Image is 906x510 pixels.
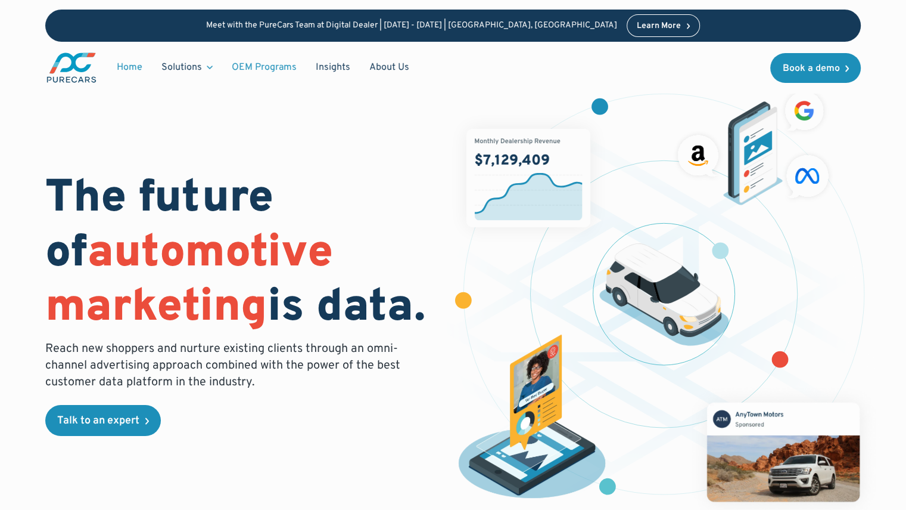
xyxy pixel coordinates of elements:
[466,129,590,227] img: chart showing monthly dealership revenue of $7m
[161,61,202,74] div: Solutions
[206,21,617,31] p: Meet with the PureCars Team at Digital Dealer | [DATE] - [DATE] | [GEOGRAPHIC_DATA], [GEOGRAPHIC_...
[45,51,98,84] a: main
[627,14,700,37] a: Learn More
[45,225,333,337] span: automotive marketing
[45,51,98,84] img: purecars logo
[672,86,834,205] img: ads on social media and advertising partners
[45,172,438,336] h1: The future of is data.
[770,53,861,83] a: Book a demo
[599,243,729,346] img: illustration of a vehicle
[107,56,152,79] a: Home
[306,56,360,79] a: Insights
[152,56,222,79] div: Solutions
[782,64,839,73] div: Book a demo
[222,56,306,79] a: OEM Programs
[637,22,681,30] div: Learn More
[45,341,407,391] p: Reach new shoppers and nurture existing clients through an omni-channel advertising approach comb...
[360,56,419,79] a: About Us
[447,335,616,503] img: persona of a buyer
[45,405,161,436] a: Talk to an expert
[57,416,139,426] div: Talk to an expert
